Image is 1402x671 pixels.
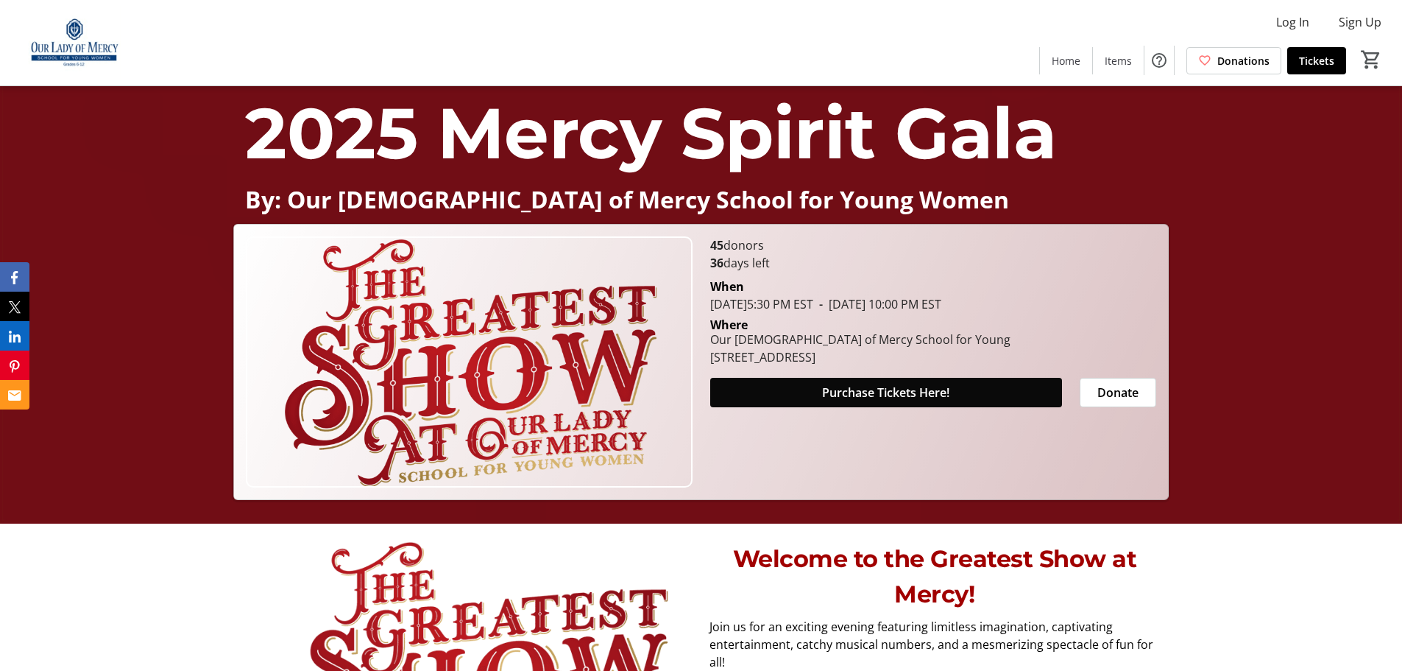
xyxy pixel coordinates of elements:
[1093,47,1144,74] a: Items
[813,296,941,312] span: [DATE] 10:00 PM EST
[710,319,748,331] div: Where
[1040,47,1092,74] a: Home
[1358,46,1384,73] button: Cart
[1299,53,1334,68] span: Tickets
[245,90,1056,176] span: 2025 Mercy Spirit Gala
[710,348,1010,366] div: [STREET_ADDRESS]
[709,619,1153,670] span: Join us for an exciting evening featuring limitless imagination, captivating entertainment, catch...
[1144,46,1174,75] button: Help
[822,384,949,401] span: Purchase Tickets Here!
[710,237,723,253] b: 45
[1339,13,1381,31] span: Sign Up
[710,296,813,312] span: [DATE] 5:30 PM EST
[9,6,140,80] img: Our Lady of Mercy School for Young Women's Logo
[710,255,723,271] span: 36
[710,331,1010,348] div: Our [DEMOGRAPHIC_DATA] of Mercy School for Young
[710,278,744,295] div: When
[1080,378,1156,407] button: Donate
[1276,13,1309,31] span: Log In
[246,236,692,488] img: Campaign CTA Media Photo
[813,296,829,312] span: -
[710,236,1156,254] p: donors
[1327,10,1393,34] button: Sign Up
[245,183,1009,215] span: By: Our [DEMOGRAPHIC_DATA] of Mercy School for Young Women
[733,544,1137,608] span: Welcome to the Greatest Show at Mercy!
[1097,384,1139,401] span: Donate
[1052,53,1080,68] span: Home
[1105,53,1132,68] span: Items
[1217,53,1270,68] span: Donations
[710,378,1062,407] button: Purchase Tickets Here!
[710,254,1156,272] p: days left
[1287,47,1346,74] a: Tickets
[1264,10,1321,34] button: Log In
[1186,47,1281,74] a: Donations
